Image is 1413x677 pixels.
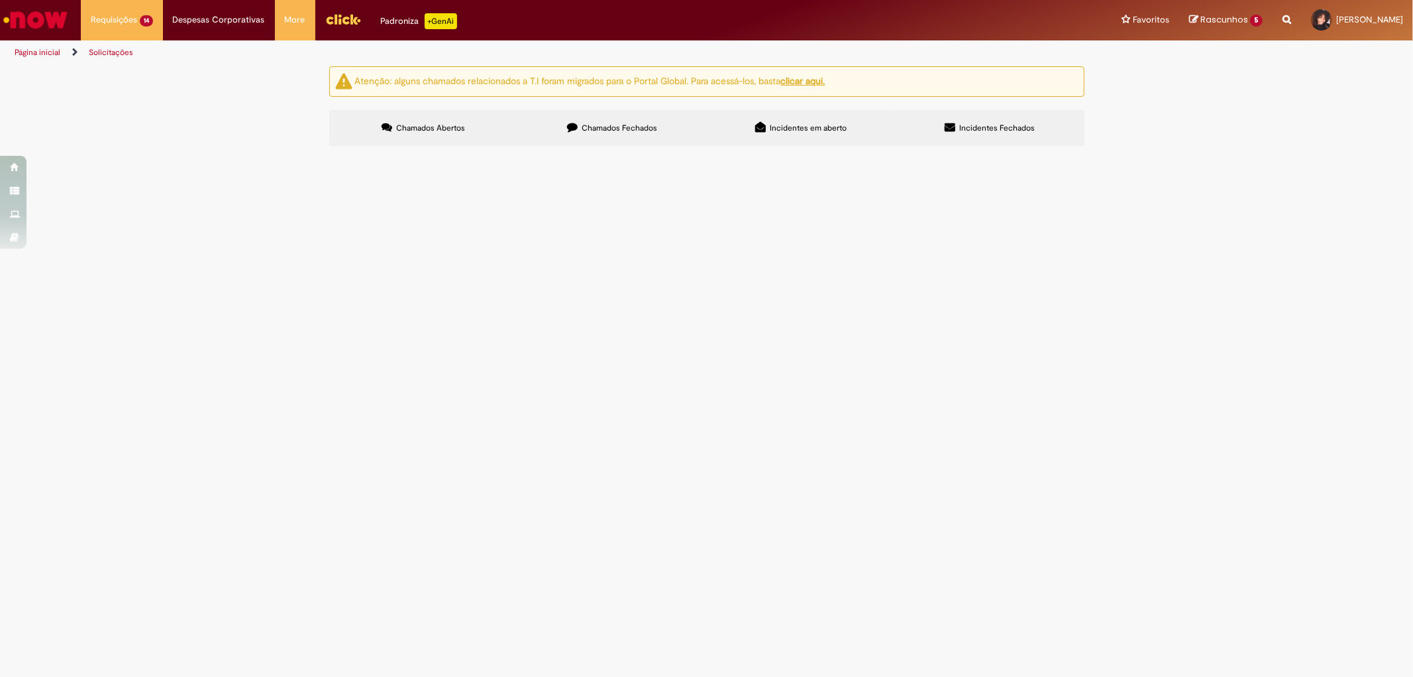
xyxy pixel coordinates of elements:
[15,47,60,58] a: Página inicial
[582,123,657,133] span: Chamados Fechados
[1200,13,1248,26] span: Rascunhos
[89,47,133,58] a: Solicitações
[1,7,70,33] img: ServiceNow
[396,123,465,133] span: Chamados Abertos
[140,15,153,27] span: 14
[959,123,1035,133] span: Incidentes Fechados
[325,9,361,29] img: click_logo_yellow_360x200.png
[1133,13,1169,27] span: Favoritos
[381,13,457,29] div: Padroniza
[425,13,457,29] p: +GenAi
[173,13,265,27] span: Despesas Corporativas
[770,123,847,133] span: Incidentes em aberto
[1189,14,1263,27] a: Rascunhos
[285,13,305,27] span: More
[1336,14,1403,25] span: [PERSON_NAME]
[1250,15,1263,27] span: 5
[10,40,932,65] ul: Trilhas de página
[781,75,825,87] a: clicar aqui.
[91,13,137,27] span: Requisições
[355,75,825,87] ng-bind-html: Atenção: alguns chamados relacionados a T.I foram migrados para o Portal Global. Para acessá-los,...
